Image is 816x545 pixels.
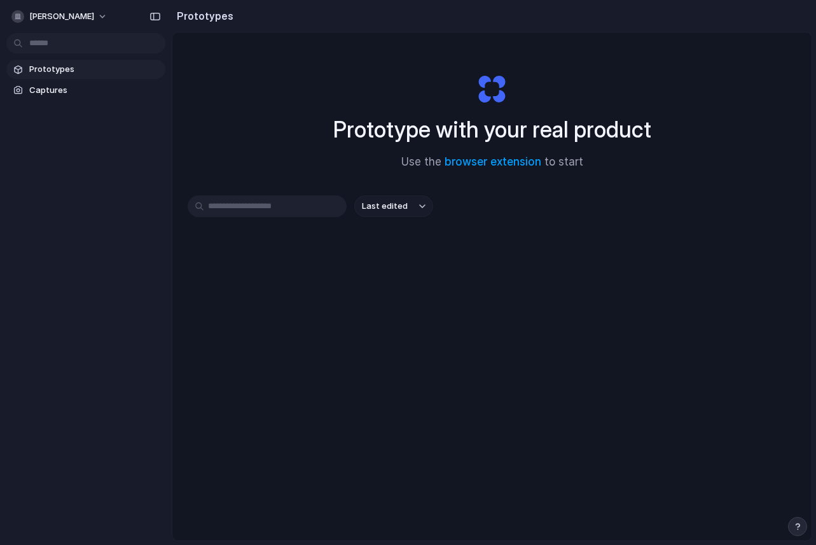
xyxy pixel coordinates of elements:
[6,6,114,27] button: [PERSON_NAME]
[172,8,233,24] h2: Prototypes
[29,10,94,23] span: [PERSON_NAME]
[333,113,651,146] h1: Prototype with your real product
[354,195,433,217] button: Last edited
[445,155,541,168] a: browser extension
[6,60,165,79] a: Prototypes
[362,200,408,213] span: Last edited
[401,154,583,171] span: Use the to start
[29,63,160,76] span: Prototypes
[29,84,160,97] span: Captures
[6,81,165,100] a: Captures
